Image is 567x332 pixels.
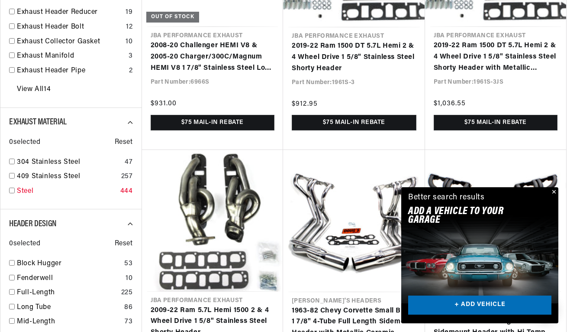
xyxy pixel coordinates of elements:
div: 3 [129,51,133,62]
span: 0 selected [9,238,40,250]
div: 19 [126,7,132,18]
div: 47 [125,157,132,168]
div: Better search results [408,192,485,204]
span: Header Design [9,220,57,228]
div: 10 [126,36,132,48]
a: Mid-Length [17,316,121,328]
a: Steel [17,186,117,197]
a: Long Tube [17,302,121,313]
div: 73 [125,316,132,328]
div: 12 [126,22,132,33]
div: 444 [120,186,133,197]
div: 10 [126,273,132,284]
a: Exhaust Collector Gasket [17,36,122,48]
a: View All 14 [17,84,51,95]
a: + ADD VEHICLE [408,296,551,315]
button: Close [548,187,558,198]
span: 0 selected [9,137,40,148]
a: 2019-22 Ram 1500 DT 5.7L Hemi 2 & 4 Wheel Drive 1 5/8" Stainless Steel Shorty Header with Metalli... [434,40,558,74]
a: 409 Stainless Steel [17,171,118,182]
a: Block Hugger [17,258,121,270]
a: Exhaust Header Pipe [17,65,126,77]
a: Exhaust Header Bolt [17,22,122,33]
div: 225 [121,287,133,299]
div: 86 [124,302,132,313]
a: Exhaust Header Reducer [17,7,122,18]
a: 2019-22 Ram 1500 DT 5.7L Hemi 2 & 4 Wheel Drive 1 5/8" Stainless Steel Shorty Header [292,41,416,74]
div: 53 [124,258,132,270]
a: 2008-20 Challenger HEMI V8 & 2005-20 Charger/300C/Magnum HEMI V8 1 7/8" Stainless Steel Long Tube... [151,40,275,74]
h2: Add A VEHICLE to your garage [408,207,530,225]
a: Exhaust Manifold [17,51,125,62]
a: Full-Length [17,287,118,299]
span: Exhaust Material [9,118,67,127]
div: 257 [121,171,133,182]
a: 304 Stainless Steel [17,157,121,168]
a: Fenderwell [17,273,122,284]
span: Reset [115,238,133,250]
span: Reset [115,137,133,148]
div: 2 [129,65,133,77]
